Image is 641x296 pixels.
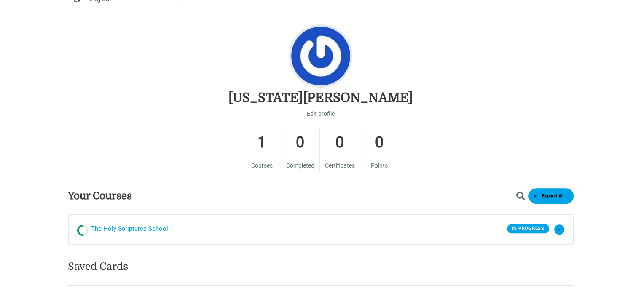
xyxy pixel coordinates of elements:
[228,90,413,106] h2: [US_STATE][PERSON_NAME]
[365,128,393,157] strong: 0
[75,223,90,238] div: In progress
[77,223,507,236] a: In progress The Holy Scriptures School
[68,262,574,278] h2: Saved Cards
[307,108,335,119] a: Edit profile
[516,191,530,201] button: Show Courses Search Field
[325,128,355,157] strong: 0
[286,162,314,169] span: Completed
[507,224,550,233] div: In Progress
[371,162,388,169] span: Points
[91,223,168,236] span: The Holy Scriptures School
[286,128,314,157] strong: 0
[251,162,273,169] span: Courses
[248,128,276,157] strong: 1
[528,188,574,204] button: Expand All
[68,189,132,203] h3: Your Courses
[325,162,355,169] span: Certificates
[537,193,569,199] span: Expand All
